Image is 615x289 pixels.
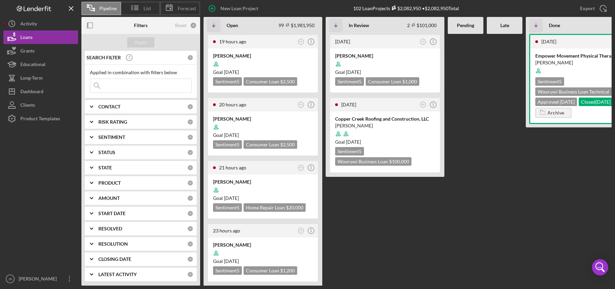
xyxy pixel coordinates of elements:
[207,160,319,220] a: 21 hours agoKS[PERSON_NAME]Goal [DATE]Sentiment5Home Repair Loan $20,000
[87,55,121,60] b: SEARCH FILTER
[3,58,78,71] button: Educational
[335,39,350,44] time: 2025-09-11 19:44
[3,71,78,85] button: Long-Term
[573,2,612,15] button: Export
[135,37,147,47] div: Apply
[280,268,295,273] span: $1,200
[99,6,117,11] span: Pipeline
[535,77,564,86] div: Sentiment 5
[579,98,613,106] div: Closed [DATE]
[335,77,364,86] div: Sentiment 5
[187,226,193,232] div: 0
[3,44,78,58] button: Grants
[187,210,193,216] div: 0
[244,203,306,212] div: Home Repair Loan
[346,139,361,145] time: 08/31/2024
[98,165,112,170] b: STATE
[402,79,417,84] span: $1,000
[3,85,78,98] a: Dashboard
[335,139,361,145] span: Goal
[98,180,121,186] b: PRODUCT
[207,97,319,157] a: 20 hours agoKS[PERSON_NAME]Goal [DATE]Sentiment5Consumer Loan $2,500
[213,53,313,59] div: [PERSON_NAME]
[224,69,239,75] time: 12/13/2025
[213,242,313,248] div: [PERSON_NAME]
[349,23,369,28] b: In Review
[422,40,425,43] text: KS
[187,55,193,61] div: 0
[98,119,127,125] b: RISK RATING
[98,272,137,277] b: LATEST ACTIVITY
[20,112,60,127] div: Product Templates
[549,23,560,28] b: Done
[335,53,435,59] div: [PERSON_NAME]
[220,2,258,15] div: New Loan Project
[187,241,193,247] div: 0
[335,116,435,122] div: Copper Creek Roofing and Construction, LLC
[419,37,428,46] button: KS
[335,122,435,129] div: [PERSON_NAME]
[213,132,239,138] span: Goal
[296,226,306,235] button: KS
[500,23,509,28] b: Late
[219,165,246,170] time: 2025-10-14 19:05
[346,69,361,75] time: 11/10/2025
[244,266,297,275] div: Consumer Loan
[127,37,154,47] button: Apply
[213,140,242,149] div: Sentiment 5
[224,195,239,201] time: 11/09/2025
[219,39,246,44] time: 2025-10-14 20:40
[98,150,115,155] b: STATUS
[213,116,313,122] div: [PERSON_NAME]
[207,223,319,283] a: 23 hours agoKS[PERSON_NAME]Goal [DATE]Sentiment5Consumer Loan $1,200
[224,132,239,138] time: 12/13/2025
[3,112,78,125] button: Product Templates
[3,30,78,44] button: Loans
[187,271,193,277] div: 0
[207,34,319,94] a: 19 hours agoSC[PERSON_NAME]Goal [DATE]Sentiment5Consumer Loan $2,500
[244,77,297,86] div: Consumer Loan
[3,98,78,112] button: Clients
[8,277,12,281] text: JB
[335,157,411,166] div: Wooruwi Business Loan
[335,147,364,156] div: Sentiment 5
[541,39,556,44] time: 2024-12-12 03:59
[296,163,306,172] button: KS
[187,256,193,262] div: 0
[187,195,193,201] div: 0
[175,23,187,28] div: Reset
[244,140,297,149] div: Consumer Loan
[227,23,238,28] b: Open
[20,30,33,46] div: Loans
[98,135,125,140] b: SENTIMENT
[329,97,441,173] a: [DATE]ARCopper Creek Roofing and Construction, LLC[PERSON_NAME]Goal [DATE]Sentiment5Wooruwi Busin...
[178,6,196,11] span: Forecast
[213,228,240,233] time: 2025-10-14 16:48
[20,44,35,59] div: Grants
[3,17,78,30] button: Activity
[98,195,120,201] b: AMOUNT
[3,272,78,286] button: JB[PERSON_NAME]
[187,134,193,140] div: 0
[143,6,151,11] span: List
[286,205,303,210] span: $20,000
[187,180,193,186] div: 0
[190,22,197,29] div: 0
[20,58,45,73] div: Educational
[213,266,242,275] div: Sentiment 5
[20,71,43,86] div: Long-Term
[457,23,474,28] b: Pending
[580,2,595,15] div: Export
[213,195,239,201] span: Goal
[187,149,193,156] div: 0
[219,102,246,107] time: 2025-10-14 20:05
[187,119,193,125] div: 0
[535,98,577,106] div: Approved [DATE]
[90,70,192,75] div: Applied in combination with filters below
[98,241,128,247] b: RESOLUTION
[187,165,193,171] div: 0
